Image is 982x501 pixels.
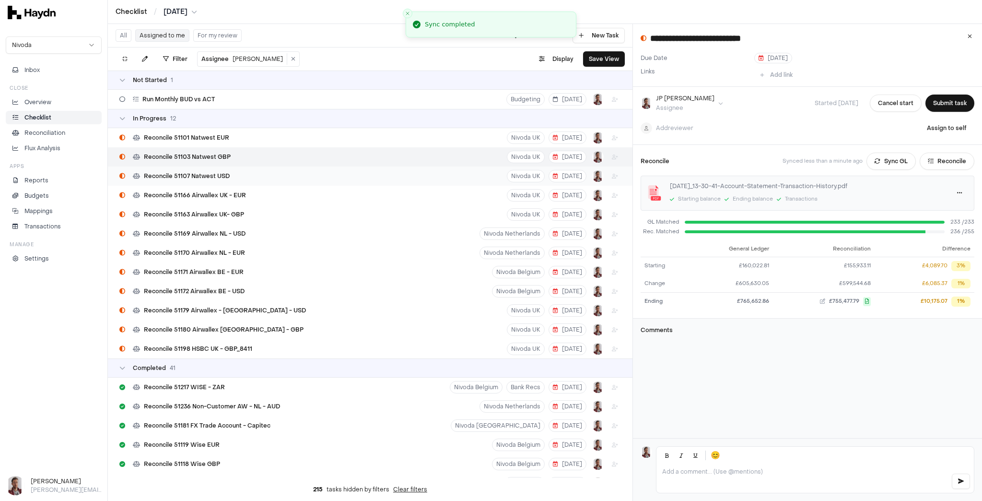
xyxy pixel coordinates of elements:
[10,241,34,248] h3: Manage
[553,268,582,276] span: [DATE]
[8,6,56,19] img: svg+xml,%3c
[201,55,229,63] span: Assignee
[839,280,871,288] span: £599,544.68
[641,97,652,109] img: JP Smit
[24,129,65,137] p: Reconciliation
[592,94,604,105] img: JP Smit
[144,134,229,142] span: Reconcile 51101 Natwest EUR
[693,262,769,270] div: £160,022.81
[919,119,974,137] button: Assign to self
[641,257,690,275] td: Starting
[592,305,604,316] img: JP Smit
[506,381,545,394] button: Bank Recs
[641,275,690,293] td: Change
[592,401,604,412] img: JP Smit
[198,53,287,65] button: Assignee[PERSON_NAME]
[193,29,242,42] button: For my review
[144,383,225,391] span: Reconcile 51217 WISE - ZAR
[592,458,604,470] button: JP Smit
[675,449,688,462] button: Italic (Ctrl+I)
[759,54,788,62] span: [DATE]
[553,211,582,218] span: [DATE]
[592,420,604,431] img: JP Smit
[549,170,586,182] button: [DATE]
[164,7,197,17] button: [DATE]
[553,326,582,334] span: [DATE]
[6,63,102,77] button: Inbox
[553,345,582,353] span: [DATE]
[507,208,545,221] button: Nivoda UK
[6,189,102,203] a: Budgets
[592,247,604,259] img: JP Smit
[24,176,48,185] p: Reports
[950,218,974,227] span: 233 / 233
[507,151,545,163] button: Nivoda UK
[492,266,545,278] button: Nivoda Belgium
[829,298,859,306] span: £755,477.79
[6,111,102,124] a: Checklist
[641,218,679,227] span: GL Matched
[507,323,545,336] button: Nivoda UK
[592,170,604,182] button: JP Smit
[592,286,604,297] button: JP Smit
[6,174,102,187] a: Reports
[6,126,102,140] a: Reconciliation
[31,486,102,494] p: [PERSON_NAME][EMAIL_ADDRESS][DOMAIN_NAME]
[553,383,582,391] span: [DATE]
[641,293,690,310] td: Ending
[709,449,722,462] button: 😊
[507,170,545,182] button: Nivoda UK
[678,195,721,203] div: Starting balance
[951,297,970,307] div: 1%
[641,95,723,112] button: JP SmitJP [PERSON_NAME]Assignee
[592,151,604,163] button: JP Smit
[549,93,586,106] button: [DATE]
[777,262,871,270] button: £155,933.11
[773,242,875,257] th: Reconciliation
[10,163,24,170] h3: Apps
[592,190,604,201] img: JP Smit
[549,381,586,394] button: [DATE]
[504,477,545,489] button: 4C Holding
[144,191,246,199] span: Reconcile 51166 Airwallex UK - EUR
[777,280,871,288] button: £599,544.68
[670,182,943,191] div: [DATE]_13-30-41-Account-Statement-Transaction-History.pdf
[24,144,60,153] p: Flux Analysis
[656,124,693,132] span: Add reviewer
[553,307,582,314] span: [DATE]
[925,95,974,112] button: Submit task
[807,99,866,107] span: Started [DATE]
[553,441,582,449] span: [DATE]
[507,131,545,144] button: Nivoda UK
[506,93,545,106] button: Budgeting
[479,400,545,413] button: Nivoda Netherlands
[592,209,604,220] img: JP Smit
[157,51,193,67] button: Filter
[549,227,586,240] button: [DATE]
[785,195,818,203] div: Transactions
[108,478,632,501] div: tasks hidden by filters
[144,422,270,429] span: Reconcile 51181 FX Trade Account - Capitec
[783,157,863,166] p: Synced less than a minute ago
[6,220,102,233] a: Transactions
[24,191,49,200] p: Budgets
[152,7,159,16] span: /
[549,208,586,221] button: [DATE]
[573,28,625,43] button: New Task
[144,153,231,161] span: Reconcile 51103 Natwest GBP
[592,382,604,393] img: JP Smit
[6,204,102,218] a: Mappings
[951,279,970,289] div: 1%
[549,151,586,163] button: [DATE]
[647,185,662,201] img: application/pdf
[549,285,586,298] button: [DATE]
[711,450,720,461] span: 😊
[507,189,545,202] button: Nivoda UK
[656,95,714,102] div: JP [PERSON_NAME]
[592,439,604,451] img: JP Smit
